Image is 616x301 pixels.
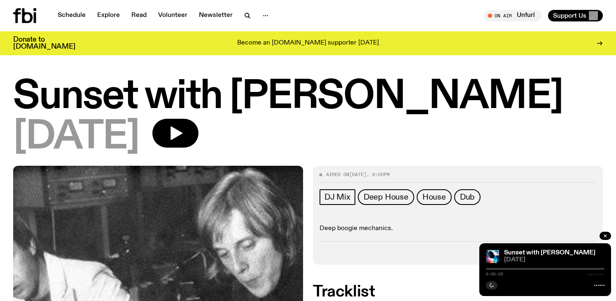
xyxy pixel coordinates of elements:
[504,249,595,256] a: Sunset with [PERSON_NAME]
[320,189,355,205] a: DJ Mix
[486,250,499,263] img: Simon Caldwell stands side on, looking downwards. He has headphones on. Behind him is a brightly ...
[13,36,75,50] h3: Donate to [DOMAIN_NAME]
[153,10,192,21] a: Volunteer
[126,10,152,21] a: Read
[324,193,350,202] span: DJ Mix
[504,257,604,263] span: [DATE]
[13,78,603,115] h1: Sunset with [PERSON_NAME]
[366,171,390,178] span: , 6:00pm
[484,10,541,21] button: On AirUnfurl
[237,40,379,47] p: Become an [DOMAIN_NAME] supporter [DATE]
[417,189,452,205] a: House
[587,272,604,276] span: -:--:--
[194,10,238,21] a: Newsletter
[364,193,408,202] span: Deep House
[13,119,139,156] span: [DATE]
[358,189,414,205] a: Deep House
[92,10,125,21] a: Explore
[326,171,349,178] span: Aired on
[553,12,586,19] span: Support Us
[53,10,91,21] a: Schedule
[460,193,475,202] span: Dub
[349,171,366,178] span: [DATE]
[486,272,503,276] span: 0:00:00
[454,189,481,205] a: Dub
[320,225,596,233] p: Deep boogie mechanics.
[548,10,603,21] button: Support Us
[422,193,446,202] span: House
[313,285,603,299] h2: Tracklist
